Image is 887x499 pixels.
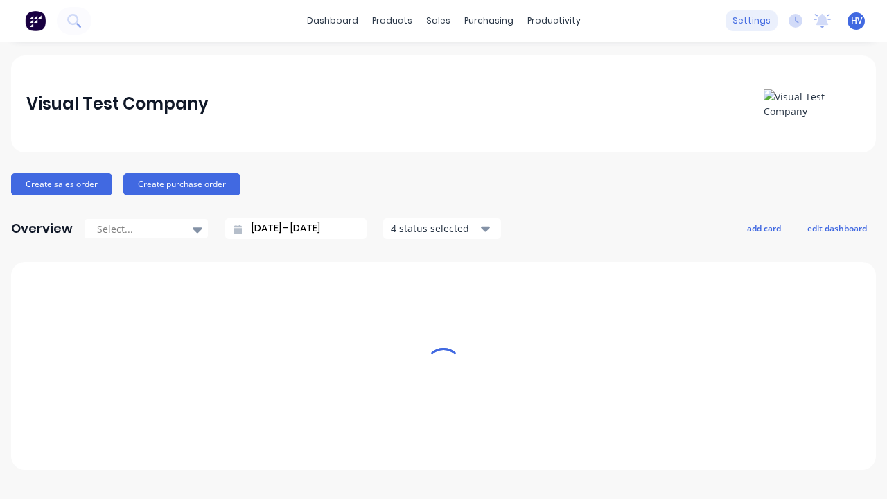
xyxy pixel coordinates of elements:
div: purchasing [457,10,520,31]
div: 4 status selected [391,221,478,236]
div: products [365,10,419,31]
div: sales [419,10,457,31]
span: HV [851,15,862,27]
div: settings [726,10,778,31]
div: Visual Test Company [26,90,209,118]
img: Factory [25,10,46,31]
button: 4 status selected [383,218,501,239]
button: edit dashboard [798,219,876,237]
img: Visual Test Company [764,89,861,119]
button: add card [738,219,790,237]
a: dashboard [300,10,365,31]
div: Overview [11,215,73,243]
button: Create purchase order [123,173,240,195]
button: Create sales order [11,173,112,195]
div: productivity [520,10,588,31]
